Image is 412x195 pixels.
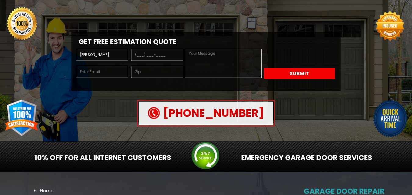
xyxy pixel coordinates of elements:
[40,187,54,194] a: Home
[28,154,171,162] h2: 10% OFF For All Internet Customers
[131,49,183,61] input: (___) ___-____
[74,38,338,46] h2: Get Free Estimation Quote
[191,141,221,172] img: srv.png
[131,66,183,78] input: Zip
[139,102,273,125] a: [PHONE_NUMBER]
[76,66,128,78] input: Enter Email
[264,49,335,67] iframe: reCAPTCHA
[264,68,335,79] button: Submit
[146,106,162,121] img: call.png
[76,49,128,61] input: Name
[241,154,385,162] h2: Emergency Garage Door services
